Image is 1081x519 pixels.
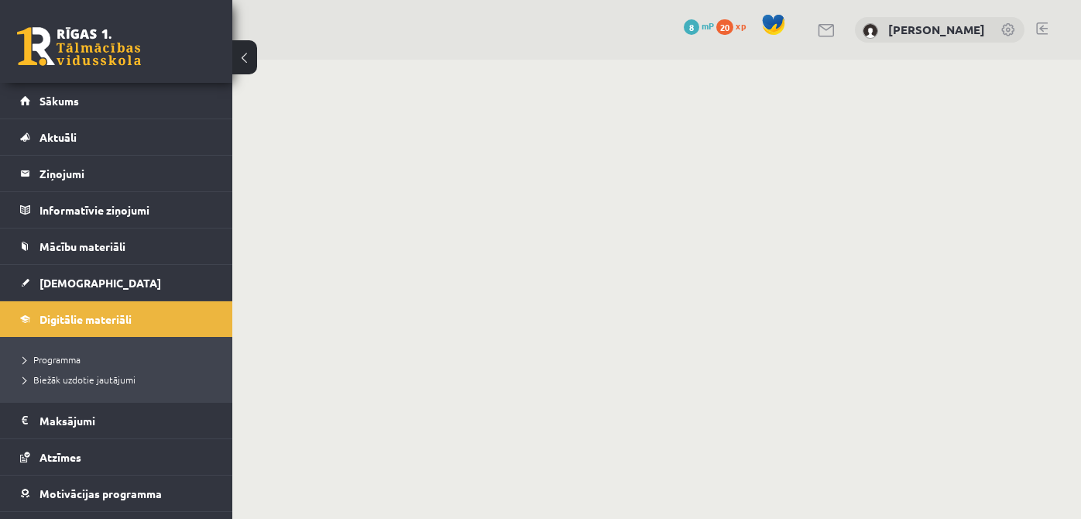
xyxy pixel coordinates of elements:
[716,19,733,35] span: 20
[39,192,213,228] legend: Informatīvie ziņojumi
[39,312,132,326] span: Digitālie materiāli
[20,229,213,264] a: Mācību materiāli
[23,352,217,366] a: Programma
[39,486,162,500] span: Motivācijas programma
[17,27,141,66] a: Rīgas 1. Tālmācības vidusskola
[20,265,213,301] a: [DEMOGRAPHIC_DATA]
[39,450,81,464] span: Atzīmes
[702,19,714,32] span: mP
[39,403,213,438] legend: Maksājumi
[39,239,125,253] span: Mācību materiāli
[684,19,714,32] a: 8 mP
[23,373,217,387] a: Biežāk uzdotie jautājumi
[20,156,213,191] a: Ziņojumi
[20,403,213,438] a: Maksājumi
[39,94,79,108] span: Sākums
[20,476,213,511] a: Motivācijas programma
[20,119,213,155] a: Aktuāli
[863,23,878,39] img: Anastasija Smirnova
[39,130,77,144] span: Aktuāli
[23,373,136,386] span: Biežāk uzdotie jautājumi
[716,19,753,32] a: 20 xp
[39,156,213,191] legend: Ziņojumi
[20,83,213,119] a: Sākums
[23,353,81,366] span: Programma
[684,19,699,35] span: 8
[736,19,746,32] span: xp
[20,301,213,337] a: Digitālie materiāli
[20,192,213,228] a: Informatīvie ziņojumi
[20,439,213,475] a: Atzīmes
[39,276,161,290] span: [DEMOGRAPHIC_DATA]
[888,22,985,37] a: [PERSON_NAME]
